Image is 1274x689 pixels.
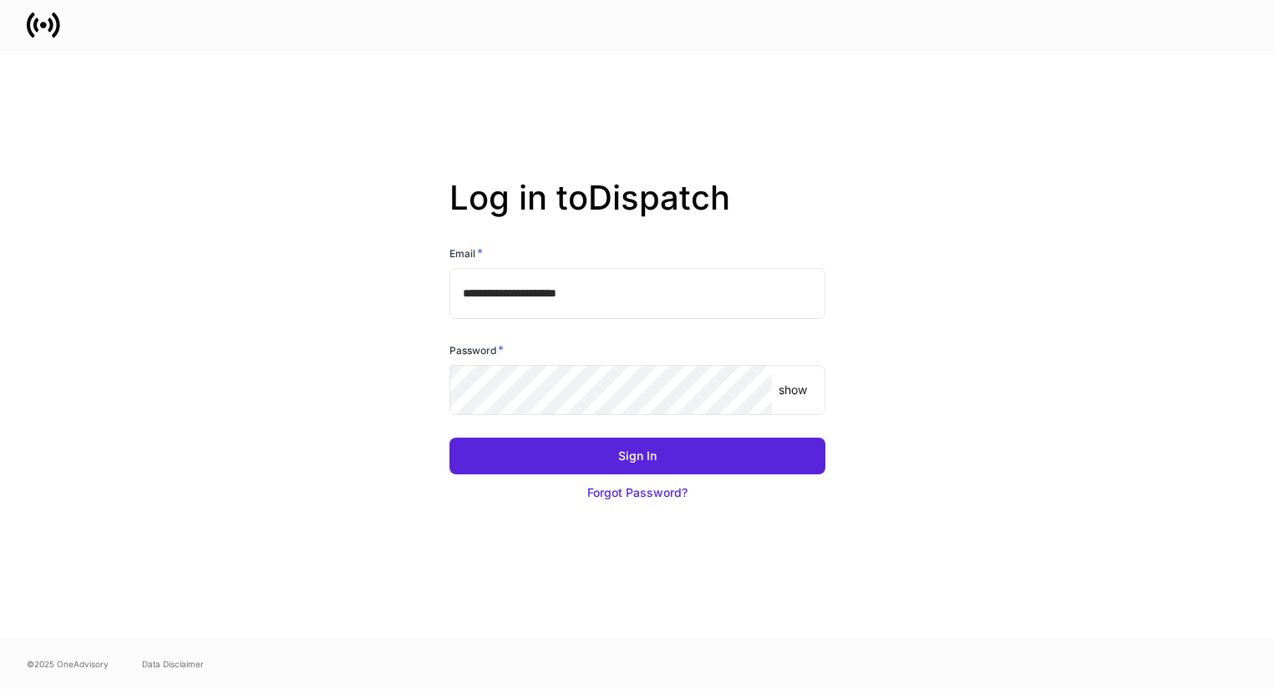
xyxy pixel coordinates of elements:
[449,178,825,245] h2: Log in to Dispatch
[779,382,807,398] p: show
[142,657,204,671] a: Data Disclaimer
[449,245,483,261] h6: Email
[449,474,825,511] button: Forgot Password?
[449,342,504,358] h6: Password
[618,448,657,464] div: Sign In
[587,484,688,501] div: Forgot Password?
[449,438,825,474] button: Sign In
[27,657,109,671] span: © 2025 OneAdvisory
